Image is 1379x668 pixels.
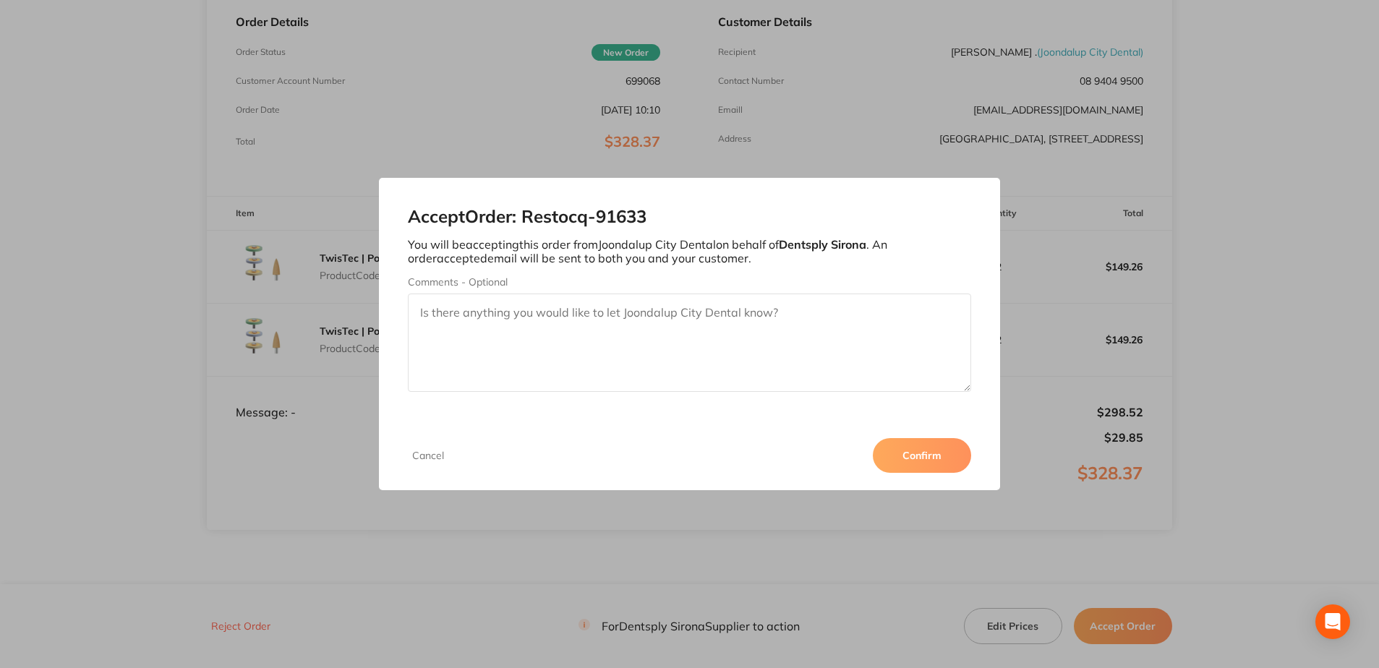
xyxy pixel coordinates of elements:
[408,207,970,227] h2: Accept Order: Restocq- 91633
[779,237,866,252] b: Dentsply Sirona
[873,438,971,473] button: Confirm
[408,449,448,462] button: Cancel
[408,276,970,288] label: Comments - Optional
[1315,604,1350,639] div: Open Intercom Messenger
[408,238,970,265] p: You will be accepting this order from Joondalup City Dental on behalf of . An order accepted emai...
